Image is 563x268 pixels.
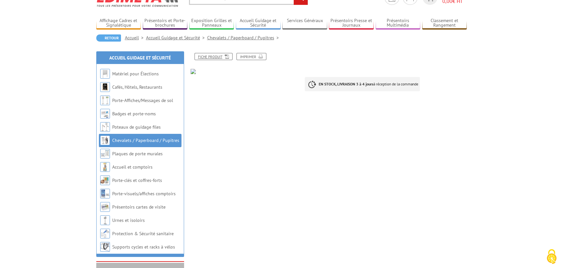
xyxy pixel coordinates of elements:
[100,202,110,212] img: Présentoirs cartes de visite
[96,18,141,29] a: Affichage Cadres et Signalétique
[100,109,110,119] img: Badges et porte-noms
[207,35,281,41] a: Chevalets / Paperboard / Pupitres
[305,77,420,91] p: à réception de la commande
[100,215,110,225] img: Urnes et isoloirs
[96,34,121,42] a: Retour
[112,177,162,183] a: Porte-clés et coffres-forts
[100,96,110,105] img: Porte-Affiches/Messages de sol
[329,18,374,29] a: Présentoirs Presse et Journaux
[112,111,156,117] a: Badges et porte-noms
[109,55,171,61] a: Accueil Guidage et Sécurité
[236,18,281,29] a: Accueil Guidage et Sécurité
[112,151,163,157] a: Plaques de porte murales
[112,217,145,223] a: Urnes et isoloirs
[236,53,266,60] a: Imprimer
[100,82,110,92] img: Cafés, Hôtels, Restaurants
[100,149,110,159] img: Plaques de porte murales
[100,162,110,172] img: Accueil et comptoirs
[100,175,110,185] img: Porte-clés et coffres-forts
[112,124,161,130] a: Poteaux de guidage files
[194,53,233,60] a: Fiche produit
[100,229,110,238] img: Protection & Sécurité sanitaire
[125,35,146,41] a: Accueil
[112,244,175,250] a: Supports cycles et racks à vélos
[376,18,421,29] a: Présentoirs Multimédia
[543,249,560,265] img: Cookies (fenêtre modale)
[100,135,110,145] img: Chevalets / Paperboard / Pupitres
[146,35,207,41] a: Accueil Guidage et Sécurité
[100,242,110,252] img: Supports cycles et racks à vélos
[282,18,327,29] a: Services Généraux
[100,189,110,198] img: Porte-visuels/affiches comptoirs
[112,84,162,90] a: Cafés, Hôtels, Restaurants
[189,18,234,29] a: Exposition Grilles et Panneaux
[112,231,174,236] a: Protection & Sécurité sanitaire
[112,137,179,143] a: Chevalets / Paperboard / Pupitres
[540,246,563,268] button: Cookies (fenêtre modale)
[143,18,188,29] a: Présentoirs et Porte-brochures
[112,191,176,197] a: Porte-visuels/affiches comptoirs
[112,71,159,77] a: Matériel pour Élections
[112,204,166,210] a: Présentoirs cartes de visite
[100,122,110,132] img: Poteaux de guidage files
[422,18,467,29] a: Classement et Rangement
[100,69,110,79] img: Matériel pour Élections
[112,97,173,103] a: Porte-Affiches/Messages de sol
[112,164,153,170] a: Accueil et comptoirs
[319,82,373,86] strong: EN STOCK, LIVRAISON 3 à 4 jours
